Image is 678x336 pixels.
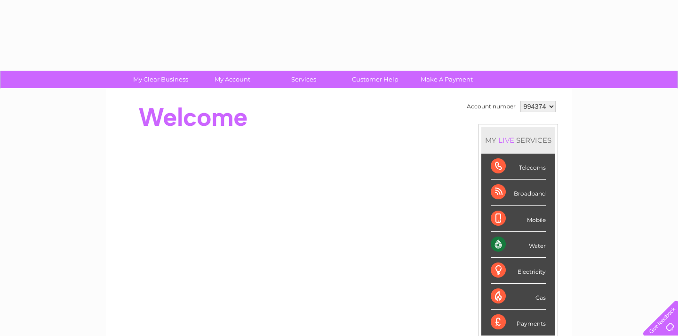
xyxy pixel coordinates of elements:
div: LIVE [496,136,516,145]
div: Water [491,232,546,258]
a: Customer Help [336,71,414,88]
a: My Clear Business [122,71,199,88]
a: Make A Payment [408,71,486,88]
div: Electricity [491,258,546,284]
div: Payments [491,310,546,335]
a: Services [265,71,343,88]
a: My Account [193,71,271,88]
td: Account number [464,98,518,115]
div: Gas [491,284,546,310]
div: Telecoms [491,154,546,180]
div: Broadband [491,180,546,205]
div: Mobile [491,206,546,232]
div: MY SERVICES [481,127,555,154]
